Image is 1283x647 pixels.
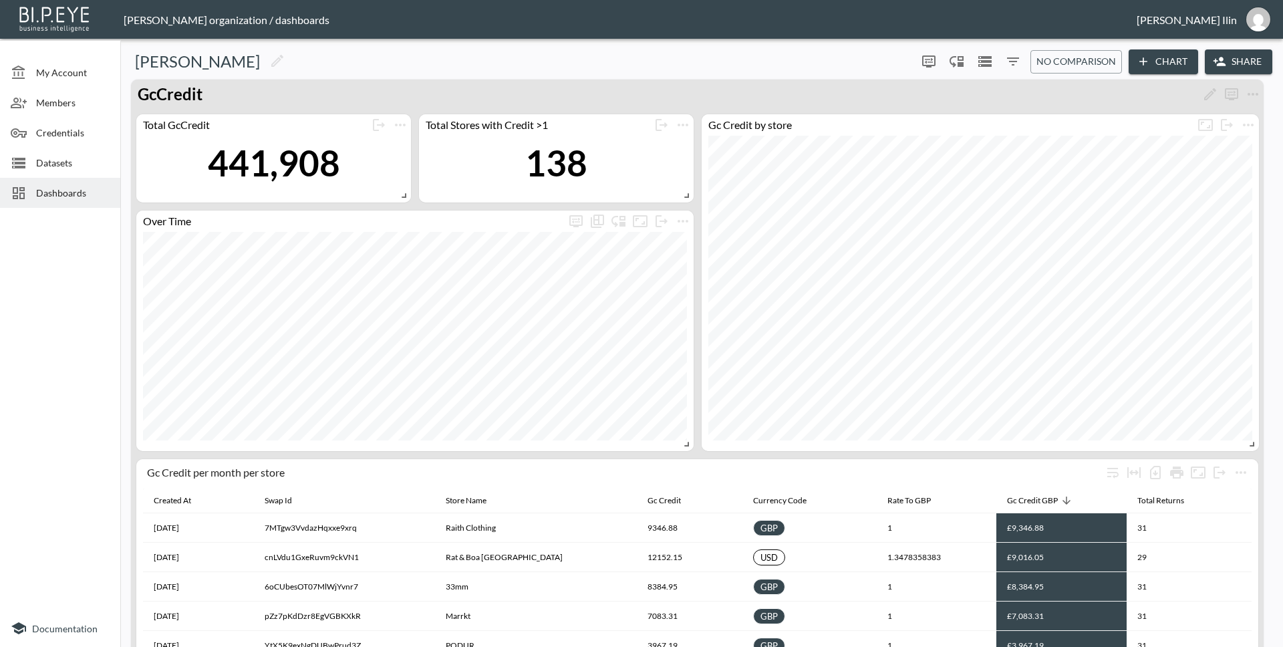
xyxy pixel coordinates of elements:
[1230,462,1252,483] span: Chart settings
[1002,51,1024,72] button: Filters
[1216,114,1238,136] button: more
[974,51,996,72] button: Datasets
[651,114,672,136] button: more
[608,211,629,232] div: Enable/disable chart dragging
[136,215,565,227] div: Over Time
[1209,465,1230,477] span: Detach chart from the group
[254,513,435,543] th: 7MTgw3VvdazHqxxe9xrq
[143,513,254,543] th: Jul 2025
[587,211,608,232] div: Show chart as table
[1127,543,1252,572] th: 29
[672,114,694,136] span: Chart settings
[887,493,948,509] span: Rate To GBP
[1221,84,1242,105] button: more
[419,118,651,131] div: Total Stores with Credit >1
[648,493,698,509] span: Gc Credit
[36,186,110,200] span: Dashboards
[17,3,94,33] img: bipeye-logo
[269,53,285,69] svg: Edit
[1246,7,1270,31] img: 0927893fc11bdef01ec92739eeeb9e25
[1195,114,1216,136] button: Fullscreen
[1102,462,1123,483] div: Wrap text
[1007,493,1058,509] div: Gc Credit GBP
[651,211,672,232] button: more
[1238,114,1259,136] button: more
[1237,3,1280,35] button: mike@swap-commerce.com
[435,602,637,631] th: Marrkt
[877,513,996,543] th: 1
[265,493,292,509] div: Swap Id
[147,466,1102,479] div: Gc Credit per month per store
[1127,572,1252,602] th: 31
[435,513,637,543] th: Raith Clothing
[996,543,1127,572] th: £9,016.05
[996,513,1127,543] th: £9,346.88
[1127,602,1252,631] th: 31
[1187,462,1209,483] button: Fullscreen
[637,602,742,631] th: 7083.31
[651,117,672,130] span: Detach chart from the group
[756,581,782,594] span: GBP
[124,13,1137,26] div: [PERSON_NAME] organization / dashboards
[996,572,1127,602] th: £8,384.95
[756,610,782,623] span: GBP
[368,117,390,130] span: Detach chart from the group
[629,211,651,232] button: Fullscreen
[254,543,435,572] th: cnLVdu1GxeRuvm9ckVN1
[565,211,587,232] button: more
[32,623,98,634] span: Documentation
[946,51,968,72] div: Enable/disable chart dragging
[1137,13,1237,26] div: [PERSON_NAME] Ilin
[637,543,742,572] th: 12152.15
[1209,462,1230,483] button: more
[1030,50,1122,74] button: No comparison
[136,118,368,131] div: Total GcCredit
[1137,493,1184,509] div: Total Returns
[154,493,191,509] div: Created At
[742,602,877,631] th: GBP
[36,66,110,80] span: My Account
[877,543,996,572] th: 1.3478358383
[702,118,1195,131] div: Gc Credit by store
[254,602,435,631] th: pZz7pKdDzr8EgVGBKXkR
[887,493,931,509] div: Rate To GBP
[435,572,637,602] th: 33mm
[1123,462,1145,483] div: Toggle table layout between fixed and auto (default: auto)
[525,142,587,184] div: 138
[1205,49,1272,74] button: Share
[742,543,877,572] th: USD
[1129,49,1198,74] button: Chart
[742,572,877,602] th: GBP
[138,82,202,106] p: GcCredit
[996,602,1127,631] th: £7,083.31
[390,114,411,136] span: Chart settings
[756,522,782,535] span: GBP
[254,572,435,602] th: 6oCUbesOT07MlWjYvnr7
[877,572,996,602] th: 1
[1221,86,1242,99] span: Display settings
[672,114,694,136] button: more
[143,543,254,572] th: Jul 2025
[637,572,742,602] th: 8384.95
[36,126,110,140] span: Credentials
[918,51,940,72] span: Display settings
[753,493,824,509] span: Currency Code
[143,602,254,631] th: Jul 2025
[1230,462,1252,483] button: more
[435,543,637,572] th: Rat & Boa USA
[154,493,208,509] span: Created At
[1145,462,1166,483] div: Number of rows selected for download: 157
[208,142,340,184] div: 441,908
[36,96,110,110] span: Members
[36,156,110,170] span: Datasets
[446,493,486,509] div: Store Name
[565,211,587,232] span: Display settings
[672,211,694,232] button: more
[753,493,807,509] div: Currency Code
[1216,117,1238,130] span: Detach chart from the group
[368,114,390,136] button: more
[1036,53,1116,70] span: No comparison
[637,513,742,543] th: 9346.88
[143,572,254,602] th: Jul 2025
[648,493,681,509] div: Gc Credit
